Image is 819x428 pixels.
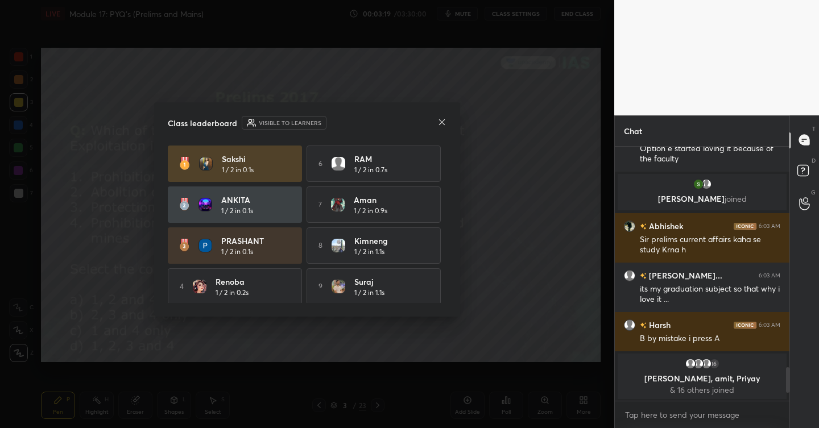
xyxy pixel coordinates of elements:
img: default.png [693,358,704,369]
img: 8907e956d26b4f9ab2bae1a12e2439ed.jpg [624,220,635,231]
h4: Sakshi [222,153,292,165]
img: 4c5fb5433d844c40abafc0f480e03d1a.jpg [193,280,206,293]
img: 1d62e69e51634099987aeed894c52a40.jpg [198,239,212,252]
img: 90578d4e9a304ee1a67b4f932b51cf5b.jpg [332,280,345,293]
h5: 1 / 2 in 0.1s [221,247,253,257]
img: iconic-dark.1390631f.png [734,321,756,328]
h4: Renoba [216,276,286,288]
img: iconic-dark.1390631f.png [734,222,756,229]
h5: 8 [318,240,322,251]
h5: 1 / 2 in 0.1s [222,165,254,175]
h5: 7 [318,200,322,210]
p: T [812,124,816,133]
h5: 1 / 2 in 0.9s [354,206,387,216]
p: G [811,188,816,197]
img: rank-2.3a33aca6.svg [179,198,189,211]
h5: 1 / 2 in 0.2s [216,288,249,298]
h4: ANKITA [221,194,292,206]
p: Chat [615,116,651,146]
span: joined [725,193,747,204]
img: default.png [624,269,635,281]
h4: Suraj [354,276,425,288]
h5: 1 / 2 in 1.1s [354,288,384,298]
h6: Abhishek [647,220,683,232]
h4: RAM [354,153,425,165]
img: default.png [685,358,696,369]
h5: 1 / 2 in 1.1s [354,247,384,257]
div: its my graduation subject so that why i love it ... [640,284,780,305]
p: [PERSON_NAME] [624,194,780,203]
img: ddf050530d2a473b93d6acb85bd5df1e.jpg [332,239,345,252]
h5: 1 / 2 in 0.1s [221,206,253,216]
img: 22cccaf9f6c54d898bc5a14de2927f4d.jpg [198,198,212,211]
img: rank-1.ed6cb560.svg [179,157,190,171]
img: default.png [701,358,712,369]
img: 3 [693,178,704,190]
img: default.png [332,157,345,171]
img: rank-3.169bc593.svg [179,239,189,252]
div: 6:03 AM [759,222,780,229]
h4: Kimneng [354,235,425,247]
div: 6:03 AM [759,272,780,279]
div: Sir prelims current affairs kaha se study Krna h [640,234,780,256]
img: default.png [701,178,712,190]
img: no-rating-badge.077c3623.svg [640,223,647,230]
h4: Aman [354,194,424,206]
div: grid [615,147,789,401]
img: no-rating-badge.077c3623.svg [640,322,647,329]
img: 0d5b64c03b99458a91a909275ca447bc.jpg [331,198,345,211]
img: default.png [624,319,635,330]
img: cb2dc560fe724917aa2a5e0df36c1a07.jpg [199,157,213,171]
div: B by mistake i press A [640,333,780,344]
div: Option e started loving it because of the faculty [640,143,780,165]
div: 16 [709,358,720,369]
h4: Class leaderboard [168,117,237,129]
h6: Harsh [647,319,671,331]
img: no-rating-badge.077c3623.svg [640,273,647,279]
p: [PERSON_NAME], amit, Priyay [624,374,780,383]
p: & 16 others joined [624,385,780,394]
h5: 1 / 2 in 0.7s [354,165,387,175]
h5: 4 [180,281,184,292]
h4: PRASHANT [221,235,292,247]
h6: Visible to learners [259,119,321,127]
h6: [PERSON_NAME]... [647,269,722,281]
div: 6:03 AM [759,321,780,328]
p: D [812,156,816,165]
h5: 6 [318,159,322,169]
h5: 9 [318,281,322,292]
